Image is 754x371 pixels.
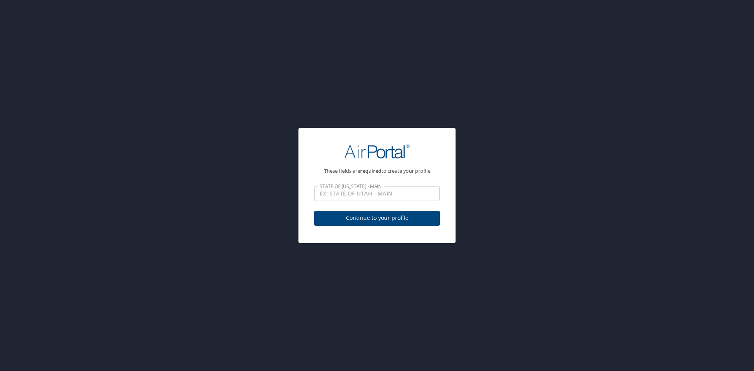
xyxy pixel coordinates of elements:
[314,211,440,226] button: Continue to your profile
[360,167,381,174] strong: required
[314,186,440,201] input: EX: STATE OF UTAH - MAIN
[314,168,440,174] p: These fields are to create your profile
[344,144,410,159] img: AirPortal Logo
[320,213,434,223] span: Continue to your profile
